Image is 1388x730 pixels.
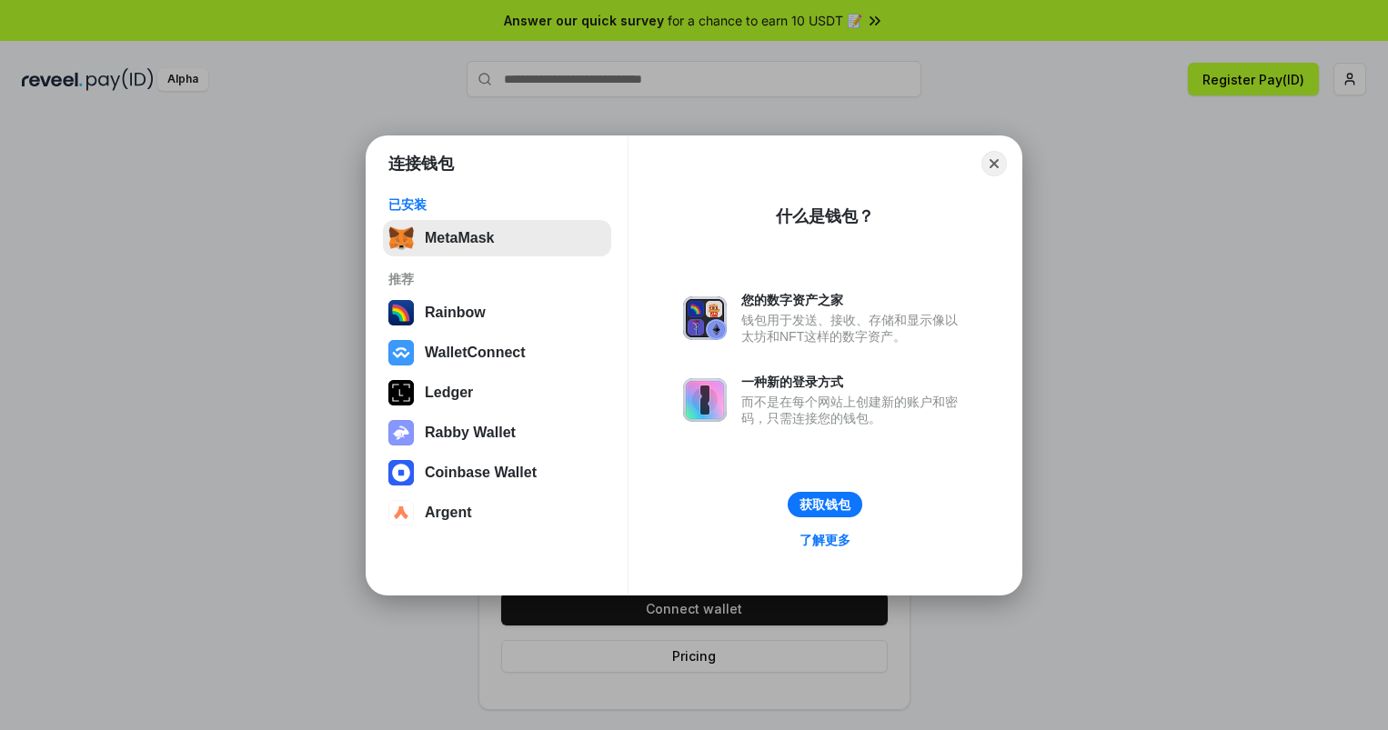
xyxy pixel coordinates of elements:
div: Ledger [425,385,473,401]
div: 钱包用于发送、接收、存储和显示像以太坊和NFT这样的数字资产。 [741,312,967,345]
img: svg+xml,%3Csvg%20width%3D%2228%22%20height%3D%2228%22%20viewBox%3D%220%200%2028%2028%22%20fill%3D... [388,460,414,485]
a: 了解更多 [789,528,861,552]
img: svg+xml,%3Csvg%20xmlns%3D%22http%3A%2F%2Fwww.w3.org%2F2000%2Fsvg%22%20width%3D%2228%22%20height%3... [388,380,414,405]
button: Rainbow [383,295,611,331]
button: Argent [383,495,611,531]
div: 已安装 [388,196,606,213]
img: svg+xml,%3Csvg%20width%3D%22120%22%20height%3D%22120%22%20viewBox%3D%220%200%20120%20120%22%20fil... [388,300,414,325]
div: 而不是在每个网站上创建新的账户和密码，只需连接您的钱包。 [741,394,967,426]
img: svg+xml,%3Csvg%20fill%3D%22none%22%20height%3D%2233%22%20viewBox%3D%220%200%2035%2033%22%20width%... [388,225,414,251]
button: Close [981,151,1007,176]
div: 了解更多 [800,532,850,548]
div: 获取钱包 [800,496,850,513]
button: 获取钱包 [788,492,862,517]
div: Coinbase Wallet [425,465,537,481]
button: Coinbase Wallet [383,455,611,491]
button: Ledger [383,375,611,411]
div: WalletConnect [425,345,526,361]
div: 您的数字资产之家 [741,292,967,308]
div: MetaMask [425,230,494,246]
div: 一种新的登录方式 [741,374,967,390]
img: svg+xml,%3Csvg%20xmlns%3D%22http%3A%2F%2Fwww.w3.org%2F2000%2Fsvg%22%20fill%3D%22none%22%20viewBox... [683,378,727,422]
div: Rainbow [425,305,486,321]
h1: 连接钱包 [388,153,454,175]
div: 什么是钱包？ [776,205,874,227]
img: svg+xml,%3Csvg%20width%3D%2228%22%20height%3D%2228%22%20viewBox%3D%220%200%2028%2028%22%20fill%3D... [388,500,414,525]
div: Rabby Wallet [425,425,516,441]
button: WalletConnect [383,335,611,371]
div: Argent [425,505,472,521]
img: svg+xml,%3Csvg%20xmlns%3D%22http%3A%2F%2Fwww.w3.org%2F2000%2Fsvg%22%20fill%3D%22none%22%20viewBox... [388,420,414,445]
div: 推荐 [388,271,606,287]
button: Rabby Wallet [383,415,611,451]
img: svg+xml,%3Csvg%20xmlns%3D%22http%3A%2F%2Fwww.w3.org%2F2000%2Fsvg%22%20fill%3D%22none%22%20viewBox... [683,296,727,340]
button: MetaMask [383,220,611,256]
img: svg+xml,%3Csvg%20width%3D%2228%22%20height%3D%2228%22%20viewBox%3D%220%200%2028%2028%22%20fill%3D... [388,340,414,365]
